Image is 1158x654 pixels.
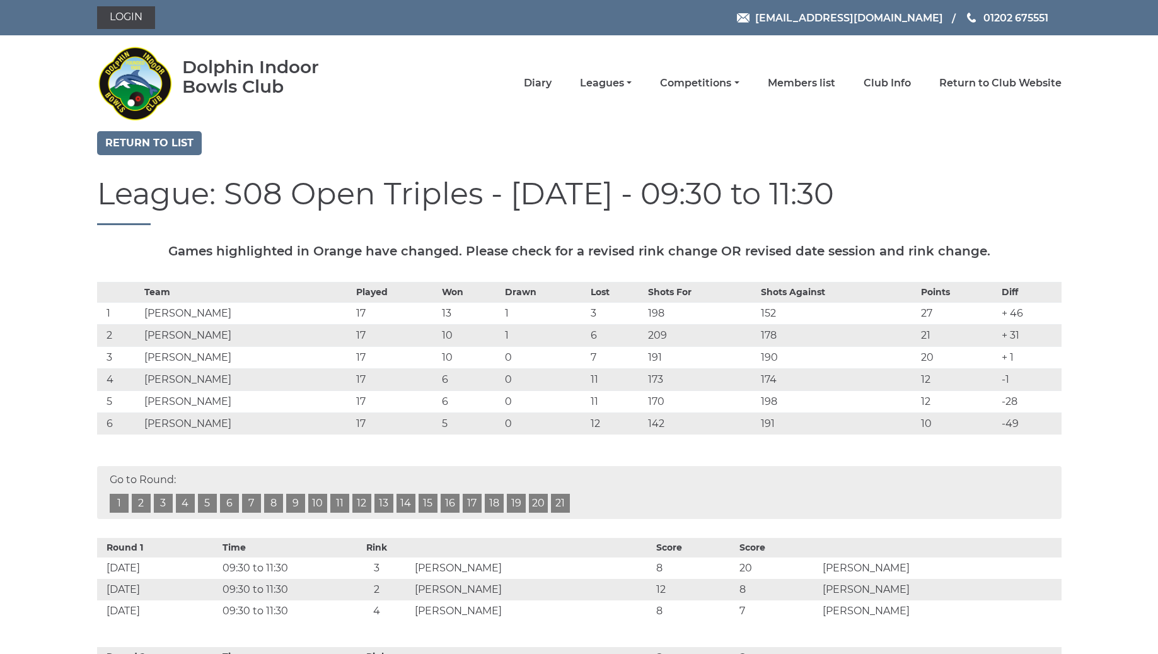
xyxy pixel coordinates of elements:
[645,324,758,346] td: 209
[97,177,1062,225] h1: League: S08 Open Triples - [DATE] - 09:30 to 11:30
[768,76,835,90] a: Members list
[176,494,195,513] a: 4
[353,390,439,412] td: 17
[999,390,1062,412] td: -28
[588,302,645,324] td: 3
[353,412,439,435] td: 17
[864,76,911,90] a: Club Info
[588,412,645,435] td: 12
[412,579,653,600] td: [PERSON_NAME]
[736,558,819,579] td: 20
[441,494,460,513] a: 16
[97,412,141,435] td: 6
[439,412,502,435] td: 5
[502,302,588,324] td: 1
[819,579,1061,600] td: [PERSON_NAME]
[141,324,353,346] td: [PERSON_NAME]
[353,346,439,368] td: 17
[220,494,239,513] a: 6
[97,131,202,155] a: Return to list
[463,494,482,513] a: 17
[439,346,502,368] td: 10
[219,538,342,558] th: Time
[653,579,736,600] td: 12
[141,368,353,390] td: [PERSON_NAME]
[198,494,217,513] a: 5
[529,494,548,513] a: 20
[97,302,141,324] td: 1
[965,10,1048,26] a: Phone us 01202 675551
[502,412,588,435] td: 0
[653,558,736,579] td: 8
[308,494,327,513] a: 10
[141,412,353,435] td: [PERSON_NAME]
[999,346,1062,368] td: + 1
[645,302,758,324] td: 198
[97,346,141,368] td: 3
[983,11,1048,23] span: 01202 675551
[374,494,393,513] a: 13
[758,302,918,324] td: 152
[132,494,151,513] a: 2
[141,390,353,412] td: [PERSON_NAME]
[342,558,412,579] td: 3
[918,390,998,412] td: 12
[97,538,219,558] th: Round 1
[660,76,739,90] a: Competitions
[97,368,141,390] td: 4
[412,558,653,579] td: [PERSON_NAME]
[502,390,588,412] td: 0
[219,600,342,622] td: 09:30 to 11:30
[397,494,415,513] a: 14
[141,282,353,302] th: Team
[939,76,1062,90] a: Return to Club Website
[736,538,819,558] th: Score
[588,282,645,302] th: Lost
[439,282,502,302] th: Won
[352,494,371,513] a: 12
[502,368,588,390] td: 0
[999,368,1062,390] td: -1
[588,346,645,368] td: 7
[999,324,1062,346] td: + 31
[97,600,219,622] td: [DATE]
[999,412,1062,435] td: -49
[439,368,502,390] td: 6
[219,558,342,579] td: 09:30 to 11:30
[819,600,1061,622] td: [PERSON_NAME]
[737,10,943,26] a: Email [EMAIL_ADDRESS][DOMAIN_NAME]
[653,600,736,622] td: 8
[286,494,305,513] a: 9
[819,558,1061,579] td: [PERSON_NAME]
[342,600,412,622] td: 4
[758,346,918,368] td: 190
[758,282,918,302] th: Shots Against
[588,368,645,390] td: 11
[97,39,173,127] img: Dolphin Indoor Bowls Club
[758,390,918,412] td: 198
[524,76,552,90] a: Diary
[264,494,283,513] a: 8
[918,346,998,368] td: 20
[97,6,155,29] a: Login
[439,302,502,324] td: 13
[439,390,502,412] td: 6
[645,412,758,435] td: 142
[412,600,653,622] td: [PERSON_NAME]
[502,282,588,302] th: Drawn
[755,11,943,23] span: [EMAIL_ADDRESS][DOMAIN_NAME]
[219,579,342,600] td: 09:30 to 11:30
[645,368,758,390] td: 173
[918,282,998,302] th: Points
[758,412,918,435] td: 191
[645,282,758,302] th: Shots For
[502,324,588,346] td: 1
[758,368,918,390] td: 174
[551,494,570,513] a: 21
[736,600,819,622] td: 7
[141,346,353,368] td: [PERSON_NAME]
[353,282,439,302] th: Played
[97,558,219,579] td: [DATE]
[918,302,998,324] td: 27
[97,466,1062,519] div: Go to Round:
